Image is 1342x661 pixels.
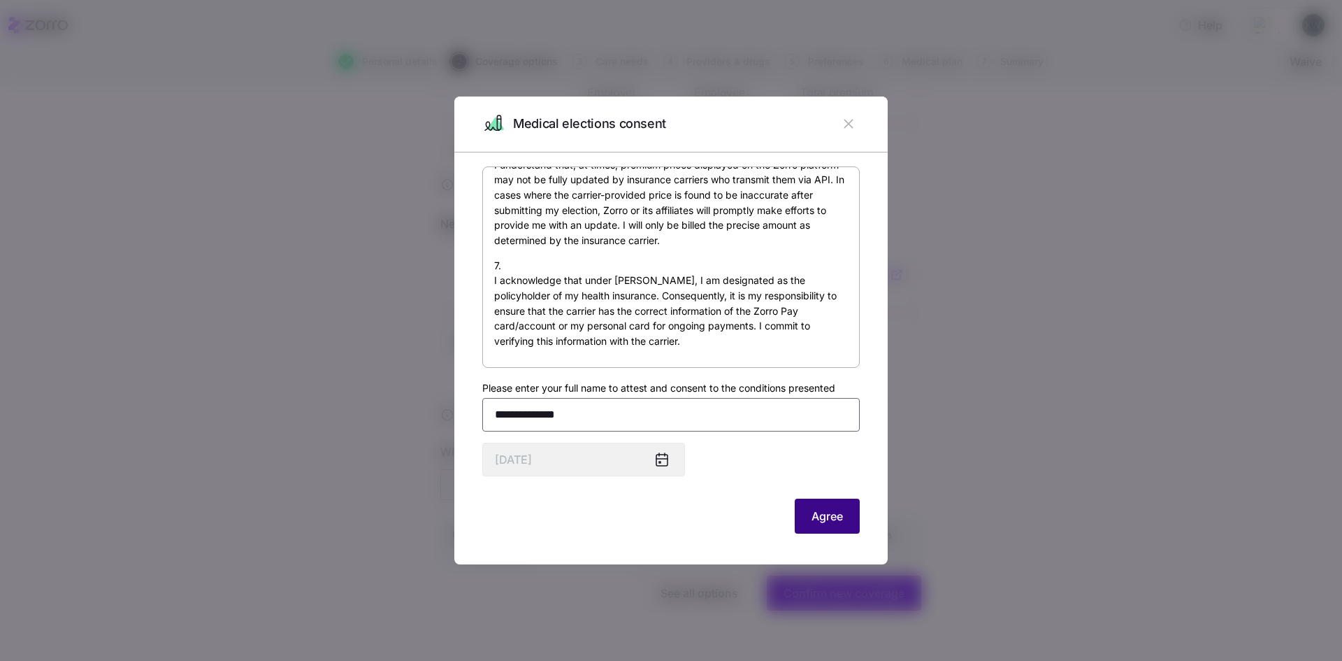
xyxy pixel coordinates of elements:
button: Agree [795,499,860,534]
span: Medical elections consent [513,114,666,134]
label: Please enter your full name to attest and consent to the conditions presented [482,381,835,396]
input: MM/DD/YYYY [482,443,685,476]
p: 7. I acknowledge that under [PERSON_NAME], I am designated as the policyholder of my health insur... [494,258,848,349]
p: 6. I understand that, at times, premium prices displayed on the Zorro platform may not be fully u... [494,142,848,248]
span: Agree [811,508,843,525]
